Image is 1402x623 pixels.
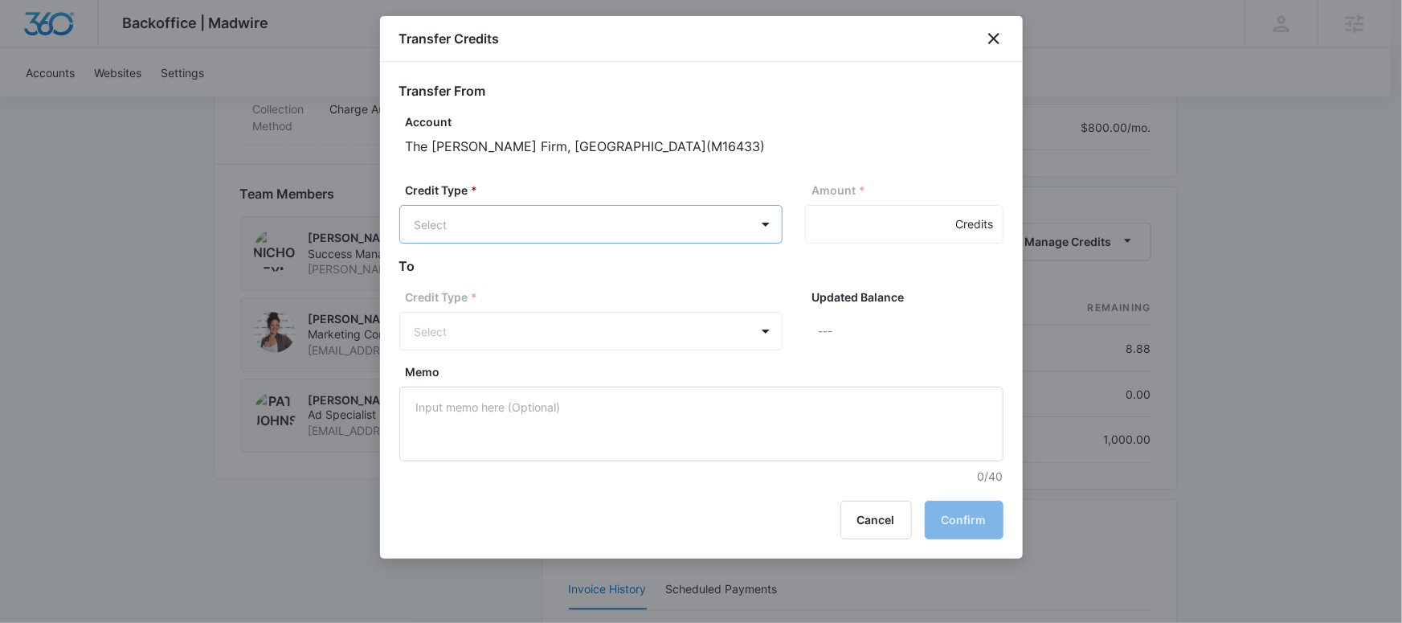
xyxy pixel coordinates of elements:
h2: To [399,256,1003,276]
p: --- [818,312,1003,350]
h1: Transfer Credits [399,29,500,48]
p: 0/40 [406,468,1003,485]
label: Amount [811,182,1010,199]
div: Select [415,216,729,233]
label: Updated Balance [811,289,1010,305]
h2: Transfer From [399,81,1003,100]
button: Cancel [840,501,912,539]
div: Credits [956,205,994,244]
p: Account [406,113,1003,130]
button: close [984,29,1003,48]
label: Credit Type [406,182,789,199]
label: Credit Type [406,289,789,305]
label: Memo [406,363,1010,380]
p: The [PERSON_NAME] Firm, [GEOGRAPHIC_DATA] ( M16433 ) [406,137,1003,156]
